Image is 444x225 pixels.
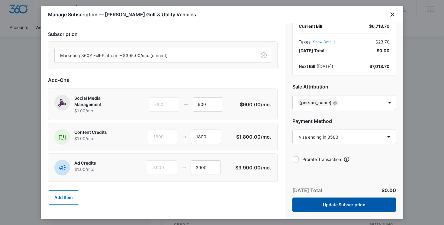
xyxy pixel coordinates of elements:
button: Show Details [313,40,335,44]
input: Subscription [60,52,61,59]
img: tab_domain_overview_orange.svg [16,35,21,40]
span: Current Bill [299,24,322,29]
p: Social Media Management [74,95,127,108]
h2: Payment Method [292,117,396,125]
span: $0.00 [377,47,390,54]
h1: Manage Subscription — [PERSON_NAME] Golf & Utility Vehicles [48,11,196,18]
div: Domain Overview [23,36,54,40]
button: Update Subscription [292,198,396,212]
span: [DATE] Total [299,47,324,54]
p: Content Credits [74,129,127,135]
img: logo_orange.svg [10,10,14,14]
input: 1 [193,97,223,112]
input: 1 [191,130,221,144]
button: Add Item [48,190,79,205]
div: Keywords by Traffic [67,36,102,40]
span: /mo. [261,101,271,108]
p: Ad Credits [74,160,127,166]
div: ( [DATE] ) [299,63,333,69]
span: $0.00 [381,187,396,193]
div: Remove Jack Bingham [332,101,337,105]
img: tab_keywords_by_traffic_grey.svg [60,35,65,40]
p: [DATE] Total [292,187,322,194]
span: /mo. [261,134,271,140]
p: $900.00 [240,101,271,108]
span: Taxes [299,39,310,45]
button: Clear [259,50,269,60]
div: Domain: [DOMAIN_NAME] [16,16,66,21]
div: $6,718.70 [369,23,390,29]
p: $3,900.00 [235,164,271,171]
input: 1 [191,160,221,175]
span: Next Bill [299,64,315,69]
p: $1.00 /mo. [74,166,127,172]
label: Prorate Transaction [292,156,341,162]
div: $7,018.70 [369,63,390,69]
div: v 4.0.25 [17,10,30,14]
button: close [389,11,396,18]
h2: Subscription [48,31,278,38]
p: $1,800.00 [236,133,271,140]
span: /mo. [261,165,271,171]
p: $1.00 /mo. [74,108,127,114]
p: $1.00 /mo. [74,135,127,142]
span: $23.70 [375,39,390,45]
h2: Sale Attribution [292,83,396,90]
img: website_grey.svg [10,16,14,21]
h2: Add-Ons [48,76,278,84]
div: [PERSON_NAME] [299,101,332,105]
